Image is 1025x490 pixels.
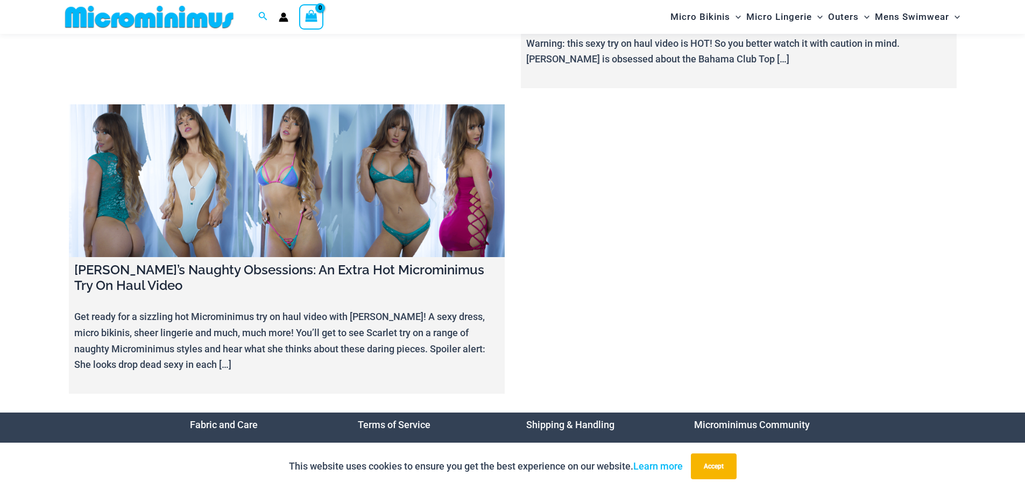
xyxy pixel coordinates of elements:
[61,5,238,29] img: MM SHOP LOGO FLAT
[358,413,499,485] aside: Footer Widget 2
[258,10,268,24] a: Search icon link
[74,309,499,373] p: Get ready for a sizzling hot Microminimus try on haul video with [PERSON_NAME]! A sexy dress, mic...
[746,3,812,31] span: Micro Lingerie
[828,3,859,31] span: Outers
[812,3,823,31] span: Menu Toggle
[825,3,872,31] a: OutersMenu ToggleMenu Toggle
[74,262,499,294] h4: [PERSON_NAME]’s Naughty Obsessions: An Extra Hot Microminimus Try On Haul Video
[694,413,836,485] nav: Menu
[526,3,951,67] p: [PERSON_NAME] turns up the heat in this very sexy Microminimus Try On Haul video! Join her as she...
[190,413,331,485] nav: Menu
[526,419,614,430] a: Shipping & Handling
[730,3,741,31] span: Menu Toggle
[875,3,949,31] span: Mens Swimwear
[859,3,870,31] span: Menu Toggle
[668,3,744,31] a: Micro BikinisMenu ToggleMenu Toggle
[949,3,960,31] span: Menu Toggle
[69,104,505,257] a: Scarlet’s Naughty Obsessions: An Extra Hot Microminimus Try On Haul Video
[526,413,668,485] nav: Menu
[526,413,668,485] aside: Footer Widget 3
[694,413,836,485] aside: Footer Widget 4
[694,419,810,430] a: Microminimus Community
[299,4,324,29] a: View Shopping Cart, empty
[279,12,288,22] a: Account icon link
[289,458,683,474] p: This website uses cookies to ensure you get the best experience on our website.
[633,460,683,472] a: Learn more
[358,419,430,430] a: Terms of Service
[691,453,737,479] button: Accept
[744,3,825,31] a: Micro LingerieMenu ToggleMenu Toggle
[358,413,499,485] nav: Menu
[666,2,965,32] nav: Site Navigation
[670,3,730,31] span: Micro Bikinis
[190,419,258,430] a: Fabric and Care
[190,413,331,485] aside: Footer Widget 1
[872,3,963,31] a: Mens SwimwearMenu ToggleMenu Toggle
